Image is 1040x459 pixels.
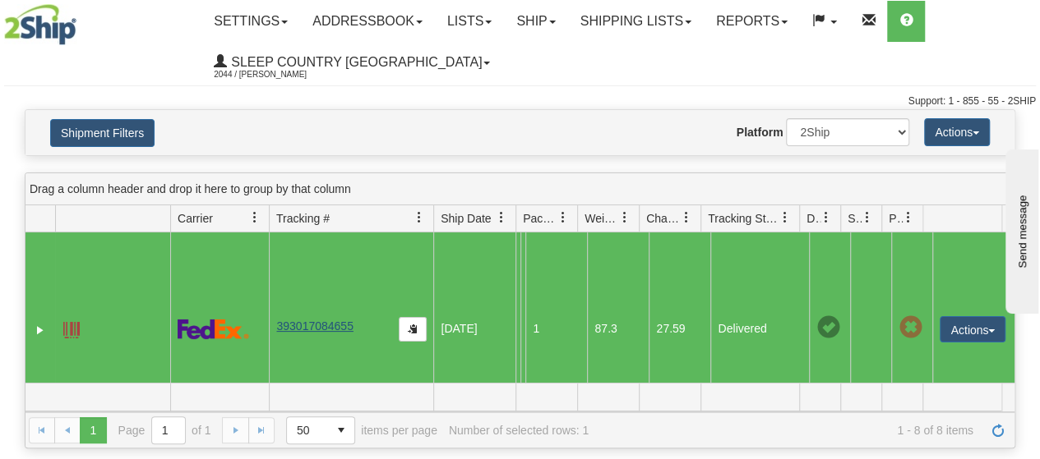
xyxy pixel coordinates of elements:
[568,1,704,42] a: Shipping lists
[549,204,577,232] a: Packages filter column settings
[673,204,700,232] a: Charge filter column settings
[152,417,185,443] input: Page 1
[276,210,330,227] span: Tracking #
[523,210,557,227] span: Packages
[405,204,433,232] a: Tracking # filter column settings
[328,417,354,443] span: select
[433,232,515,425] td: [DATE]
[276,319,353,333] a: 393017084655
[611,204,639,232] a: Weight filter column settings
[4,94,1036,108] div: Support: 1 - 855 - 55 - 2SHIP
[399,317,427,342] button: Copy to clipboard
[889,210,903,227] span: Pickup Status
[649,232,710,425] td: 27.59
[853,204,881,232] a: Shipment Issues filter column settings
[807,210,820,227] span: Delivery Status
[449,424,589,437] div: Number of selected rows: 1
[441,210,491,227] span: Ship Date
[12,14,152,26] div: Send message
[710,232,809,425] td: Delivered
[899,316,922,339] span: Pickup Not Assigned
[300,1,435,42] a: Addressbook
[816,316,839,339] span: On time
[525,232,587,425] td: 1
[1002,145,1038,313] iframe: chat widget
[4,4,76,45] img: logo2044.jpg
[118,416,211,444] span: Page of 1
[201,42,502,83] a: Sleep Country [GEOGRAPHIC_DATA] 2044 / [PERSON_NAME]
[515,232,520,425] td: Sleep Country [GEOGRAPHIC_DATA] Shipping Department [GEOGRAPHIC_DATA] [GEOGRAPHIC_DATA] [GEOGRAPH...
[50,119,155,147] button: Shipment Filters
[940,316,1005,342] button: Actions
[488,204,515,232] a: Ship Date filter column settings
[286,416,355,444] span: Page sizes drop down
[737,124,783,140] label: Platform
[587,232,649,425] td: 87.3
[201,1,300,42] a: Settings
[297,422,318,438] span: 50
[178,319,249,339] img: 2 - FedEx Express®
[178,210,213,227] span: Carrier
[924,118,990,146] button: Actions
[812,204,840,232] a: Delivery Status filter column settings
[286,416,437,444] span: items per page
[771,204,799,232] a: Tracking Status filter column settings
[214,67,337,83] span: 2044 / [PERSON_NAME]
[63,314,80,341] a: Label
[704,1,800,42] a: Reports
[894,204,922,232] a: Pickup Status filter column settings
[848,210,862,227] span: Shipment Issues
[585,210,619,227] span: Weight
[32,322,49,338] a: Expand
[708,210,779,227] span: Tracking Status
[520,232,525,425] td: ZENDAR ROCKALL [PERSON_NAME] CA [GEOGRAPHIC_DATA][PERSON_NAME] 1E3
[646,210,681,227] span: Charge
[227,55,482,69] span: Sleep Country [GEOGRAPHIC_DATA]
[985,417,1011,443] a: Refresh
[600,424,973,437] span: 1 - 8 of 8 items
[504,1,567,42] a: Ship
[25,173,1015,205] div: grid grouping header
[80,417,106,443] span: Page 1
[435,1,504,42] a: Lists
[241,204,269,232] a: Carrier filter column settings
